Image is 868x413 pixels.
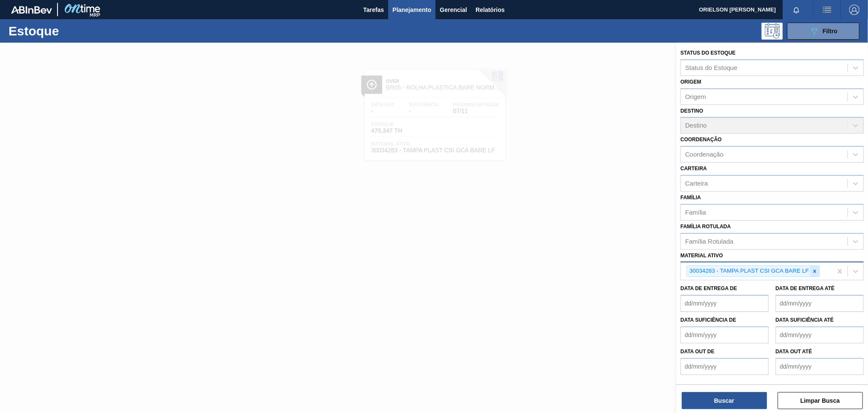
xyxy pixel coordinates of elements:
[681,195,701,201] label: Família
[363,5,384,15] span: Tarefas
[681,50,735,56] label: Status do Estoque
[681,253,723,259] label: Material ativo
[787,23,859,40] button: Filtro
[9,26,137,36] h1: Estoque
[392,5,431,15] span: Planejamento
[681,137,722,143] label: Coordenação
[681,349,715,355] label: Data out de
[681,285,737,291] label: Data de Entrega de
[685,151,724,158] div: Coordenação
[681,224,731,230] label: Família Rotulada
[476,5,505,15] span: Relatórios
[776,317,834,323] label: Data suficiência até
[685,209,706,216] div: Família
[823,28,838,35] span: Filtro
[687,266,810,276] div: 30034283 - TAMPA PLAST CSI GCA BARE LF
[681,317,736,323] label: Data suficiência de
[440,5,467,15] span: Gerencial
[776,285,835,291] label: Data de Entrega até
[11,6,52,14] img: TNhmsLtSVTkK8tSr43FrP2fwEKptu5GPRR3wAAAABJRU5ErkJggg==
[822,5,832,15] img: userActions
[685,238,733,245] div: Família Rotulada
[681,108,703,114] label: Destino
[681,295,769,312] input: dd/mm/yyyy
[849,5,859,15] img: Logout
[685,93,706,100] div: Origem
[681,358,769,375] input: dd/mm/yyyy
[783,4,810,16] button: Notificações
[685,180,708,187] div: Carteira
[681,166,707,172] label: Carteira
[685,64,738,71] div: Status do Estoque
[776,358,864,375] input: dd/mm/yyyy
[776,295,864,312] input: dd/mm/yyyy
[776,326,864,343] input: dd/mm/yyyy
[681,79,701,85] label: Origem
[681,326,769,343] input: dd/mm/yyyy
[761,23,783,40] div: Pogramando: nenhum usuário selecionado
[776,349,812,355] label: Data out até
